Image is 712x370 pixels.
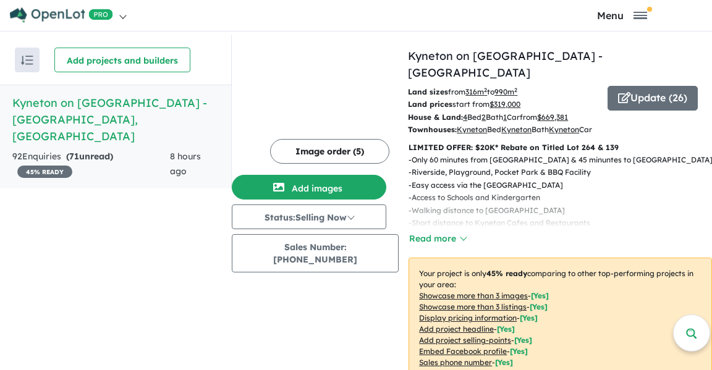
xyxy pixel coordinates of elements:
span: [ Yes ] [531,291,549,300]
span: 8 hours ago [170,151,201,177]
button: Read more [409,232,467,246]
u: $ 669,381 [537,112,568,122]
span: [ Yes ] [530,302,548,311]
u: Embed Facebook profile [419,347,507,356]
button: Status:Selling Now [232,204,386,229]
sup: 2 [514,86,517,93]
span: [ Yes ] [497,324,515,334]
b: Townhouses: [408,125,457,134]
button: Add projects and builders [54,48,190,72]
p: from [408,86,598,98]
b: Land prices [408,99,452,109]
button: Image order (5) [270,139,389,164]
span: [ Yes ] [520,313,538,322]
sup: 2 [484,86,487,93]
u: Kyneton [457,125,487,134]
img: sort.svg [21,56,33,65]
b: 45 % ready [486,269,527,278]
p: LIMITED OFFER: $20K* Rebate on Titled Lot 264 & 139 [409,141,712,154]
a: Kyneton on [GEOGRAPHIC_DATA] - [GEOGRAPHIC_DATA] [408,49,603,80]
u: Sales phone number [419,358,492,367]
u: 990 m [494,87,517,96]
span: 45 % READY [17,166,72,178]
p: Bed Bath Car [408,124,598,136]
span: 71 [69,151,79,162]
u: Showcase more than 3 listings [419,302,527,311]
button: Update (26) [608,86,698,111]
button: Sales Number:[PHONE_NUMBER] [232,234,399,272]
span: to [487,87,517,96]
div: 92 Enquir ies [12,149,170,179]
span: [ Yes ] [495,358,513,367]
p: start from [408,98,598,111]
u: 4 [463,112,467,122]
u: 2 [481,112,486,122]
h5: Kyneton on [GEOGRAPHIC_DATA] - [GEOGRAPHIC_DATA] , [GEOGRAPHIC_DATA] [12,95,219,145]
button: Add images [232,175,386,200]
u: Kyneton [501,125,532,134]
u: Display pricing information [419,313,517,322]
span: [ Yes ] [514,335,532,345]
p: Bed Bath Car from [408,111,598,124]
b: Land sizes [408,87,448,96]
u: 1 [503,112,507,122]
img: Openlot PRO Logo White [10,7,113,23]
span: [ Yes ] [510,347,528,356]
u: Showcase more than 3 images [419,291,528,300]
u: Kyneton [549,125,579,134]
strong: ( unread) [66,151,113,162]
u: 316 m [465,87,487,96]
u: Add project headline [419,324,494,334]
button: Toggle navigation [536,9,710,21]
b: House & Land: [408,112,463,122]
u: Add project selling-points [419,335,511,345]
u: $ 319,000 [489,99,520,109]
